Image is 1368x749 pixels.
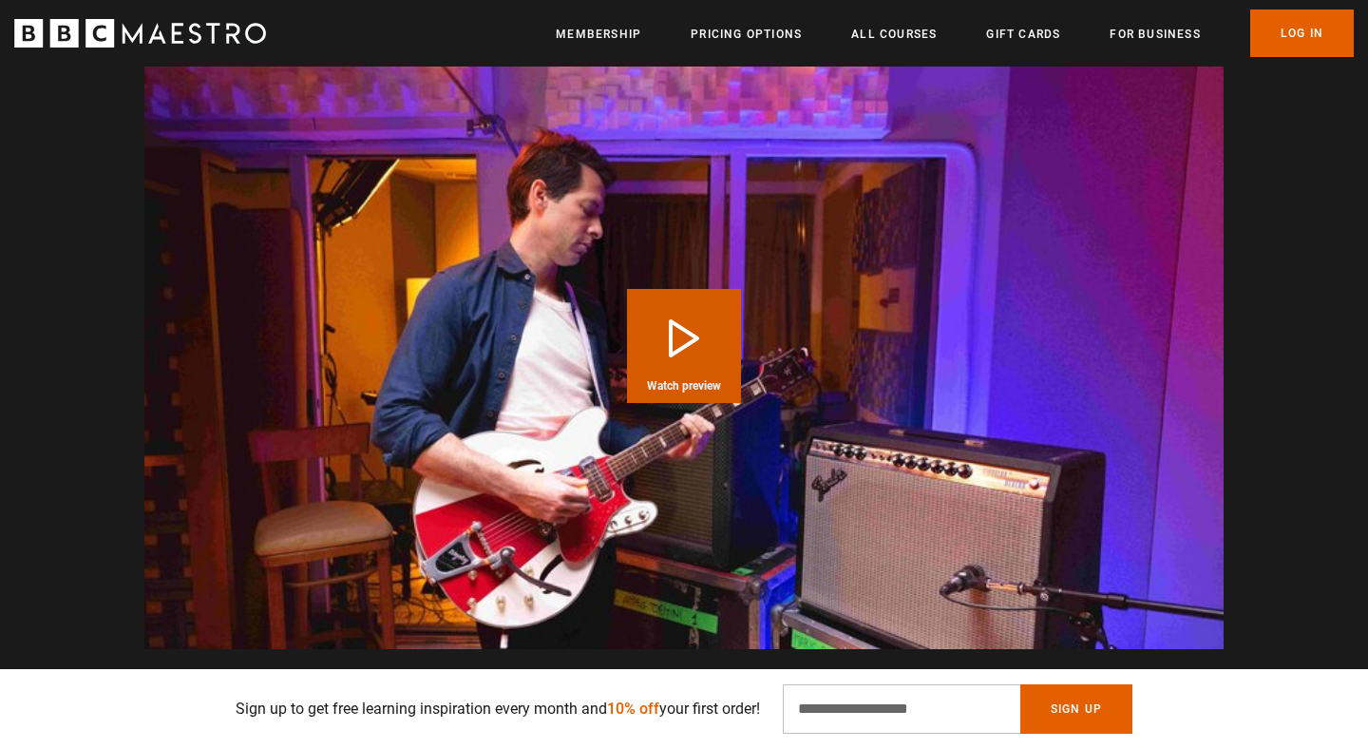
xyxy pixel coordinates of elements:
a: Gift Cards [986,25,1060,44]
p: Sign up to get free learning inspiration every month and your first order! [236,698,760,720]
a: Pricing Options [691,25,802,44]
svg: BBC Maestro [14,19,266,48]
video-js: Video Player [144,42,1224,649]
nav: Primary [556,10,1354,57]
button: Sign Up [1020,684,1132,734]
span: Watch preview [647,380,721,392]
a: All Courses [851,25,937,44]
a: Log In [1250,10,1354,57]
a: Membership [556,25,641,44]
span: 10% off [607,700,659,718]
a: For business [1110,25,1200,44]
button: Play Course overview for Music Production with Mark Ronson [627,289,741,403]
